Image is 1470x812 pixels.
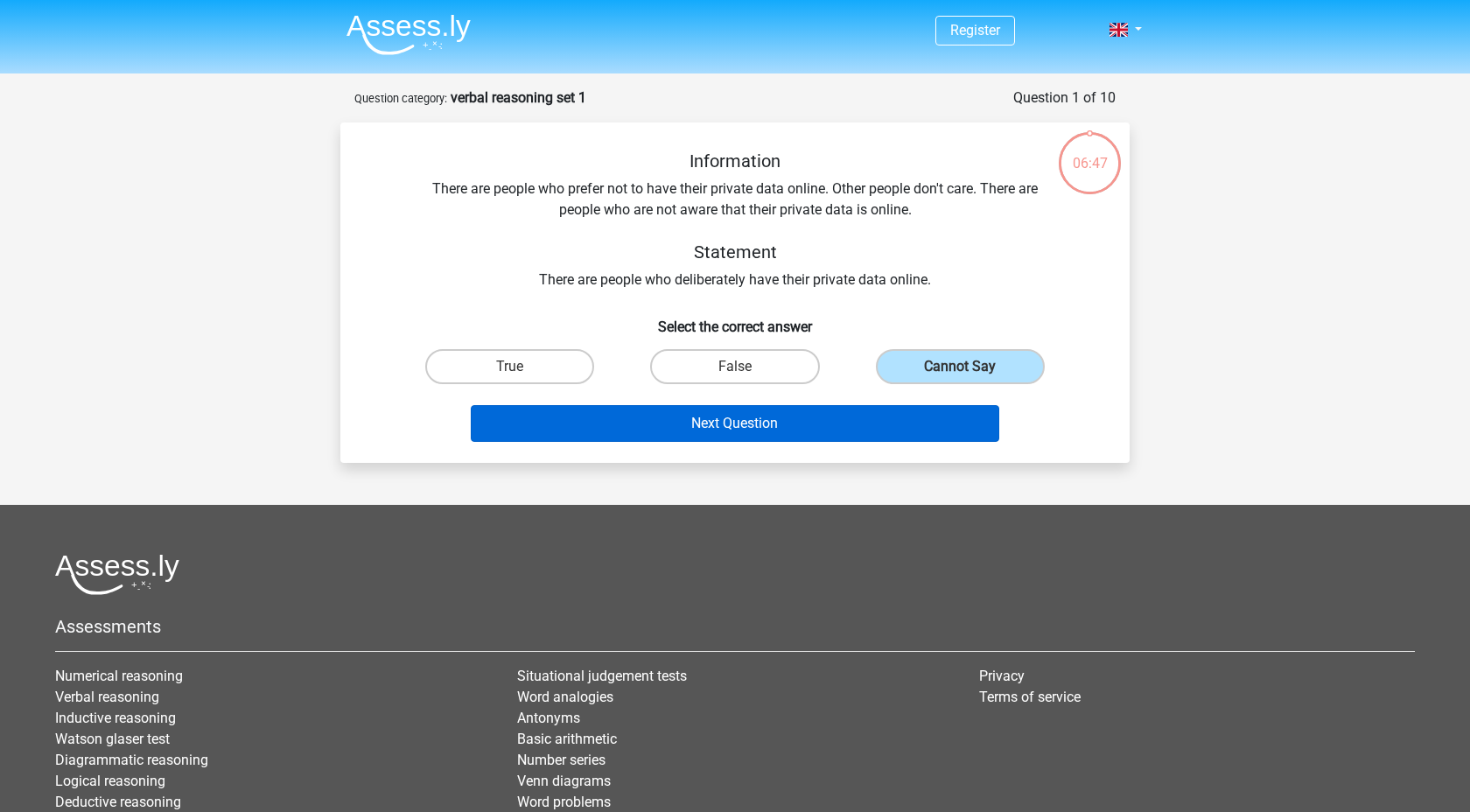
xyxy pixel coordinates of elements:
[346,14,471,55] img: Assessly
[55,689,159,705] a: Verbal reasoning
[424,150,1046,171] h5: Information
[55,794,181,810] a: Deductive reasoning
[517,773,611,789] a: Venn diagrams
[979,668,1025,684] a: Privacy
[55,554,179,595] img: Assessly logo
[517,752,605,768] a: Number series
[517,668,687,684] a: Situational judgement tests
[424,241,1046,262] h5: Statement
[425,349,594,384] label: True
[1057,130,1123,174] div: 06:47
[471,405,1000,442] button: Next Question
[979,689,1081,705] a: Terms of service
[55,668,183,684] a: Numerical reasoning
[55,710,176,726] a: Inductive reasoning
[368,304,1102,335] h6: Select the correct answer
[517,710,580,726] a: Antonyms
[55,752,208,768] a: Diagrammatic reasoning
[876,349,1045,384] label: Cannot Say
[368,150,1102,290] div: There are people who prefer not to have their private data online. Other people don't care. There...
[517,794,611,810] a: Word problems
[517,689,613,705] a: Word analogies
[1013,87,1116,108] div: Question 1 of 10
[55,773,165,789] a: Logical reasoning
[950,22,1000,38] a: Register
[55,616,1415,637] h5: Assessments
[354,92,447,105] small: Question category:
[650,349,819,384] label: False
[517,731,617,747] a: Basic arithmetic
[451,89,586,106] strong: verbal reasoning set 1
[55,731,170,747] a: Watson glaser test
